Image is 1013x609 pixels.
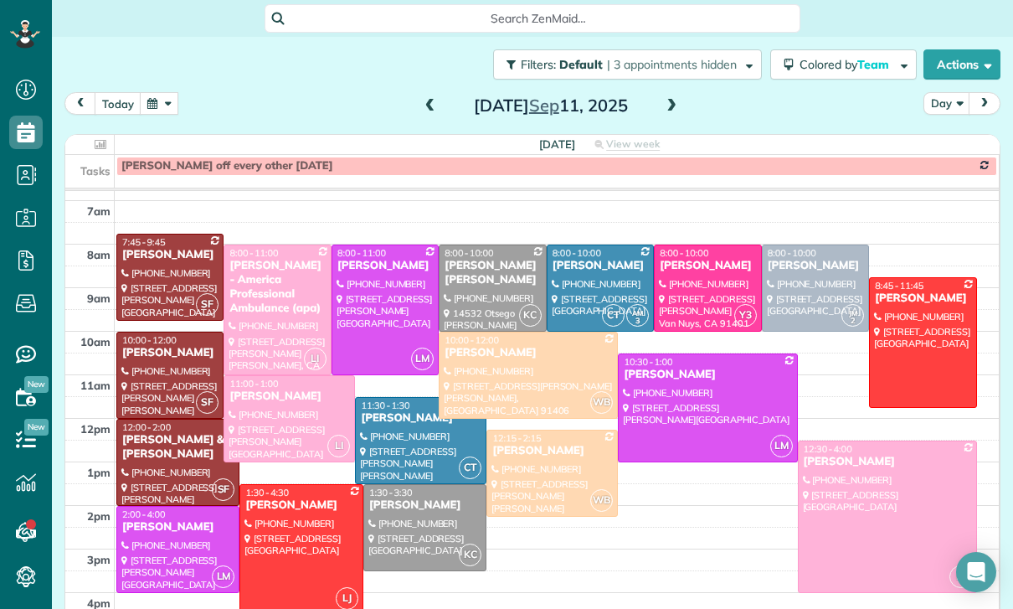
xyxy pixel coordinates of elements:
[121,346,219,360] div: [PERSON_NAME]
[121,520,234,534] div: [PERSON_NAME]
[493,49,762,80] button: Filters: Default | 3 appointments hidden
[444,346,613,360] div: [PERSON_NAME]
[361,400,409,411] span: 11:30 - 1:30
[492,432,541,444] span: 12:15 - 2:15
[607,57,737,72] span: | 3 appointments hidden
[800,57,895,72] span: Colored by
[304,348,327,370] span: LI
[874,292,971,306] div: [PERSON_NAME]
[529,95,559,116] span: Sep
[80,335,111,348] span: 10am
[229,390,350,404] div: [PERSON_NAME]
[552,259,649,273] div: [PERSON_NAME]
[923,92,970,115] button: Day
[87,509,111,523] span: 2pm
[445,247,493,259] span: 8:00 - 10:00
[337,259,434,273] div: [PERSON_NAME]
[875,280,923,292] span: 8:45 - 11:45
[122,236,166,248] span: 7:45 - 9:45
[196,293,219,316] span: SF
[485,49,762,80] a: Filters: Default | 3 appointments hidden
[602,304,625,327] span: CT
[923,49,1000,80] button: Actions
[519,304,542,327] span: KC
[87,204,111,218] span: 7am
[229,378,278,390] span: 11:00 - 1:00
[459,457,481,479] span: CT
[803,455,972,469] div: [PERSON_NAME]
[122,334,177,346] span: 10:00 - 12:00
[521,57,556,72] span: Filters:
[121,159,333,173] span: [PERSON_NAME] off every other [DATE]
[804,443,852,455] span: 12:30 - 4:00
[624,356,672,368] span: 10:30 - 1:00
[229,259,326,316] div: [PERSON_NAME] - America Professional Ambulance (apa)
[244,498,358,513] div: [PERSON_NAME]
[559,57,604,72] span: Default
[857,57,892,72] span: Team
[491,444,613,458] div: [PERSON_NAME]
[411,348,434,370] span: LM
[770,435,793,457] span: LM
[623,368,792,382] div: [PERSON_NAME]
[459,544,481,566] span: KC
[80,422,111,436] span: 12pm
[553,247,601,259] span: 8:00 - 10:00
[87,248,111,261] span: 8am
[368,498,482,513] div: [PERSON_NAME]
[632,308,643,317] span: AM
[87,466,111,479] span: 1pm
[849,308,857,317] span: JM
[627,313,648,329] small: 3
[767,259,864,273] div: [PERSON_NAME]
[770,49,917,80] button: Colored byTeam
[212,478,234,501] span: SF
[245,487,289,498] span: 1:30 - 4:30
[768,247,816,259] span: 8:00 - 10:00
[369,487,413,498] span: 1:30 - 3:30
[122,421,171,433] span: 12:00 - 2:00
[734,304,757,327] span: Y3
[590,489,613,512] span: WB
[87,292,111,305] span: 9am
[122,508,166,520] span: 2:00 - 4:00
[446,96,656,115] h2: [DATE] 11, 2025
[842,313,863,329] small: 2
[606,137,660,151] span: View week
[196,391,219,414] span: SF
[87,553,111,566] span: 3pm
[229,247,278,259] span: 8:00 - 11:00
[659,259,756,273] div: [PERSON_NAME]
[444,259,541,287] div: [PERSON_NAME] [PERSON_NAME]
[660,247,708,259] span: 8:00 - 10:00
[327,435,350,457] span: LI
[969,92,1000,115] button: next
[539,137,575,151] span: [DATE]
[949,565,972,588] span: LI
[337,247,386,259] span: 8:00 - 11:00
[121,433,234,462] div: [PERSON_NAME] & [PERSON_NAME]
[95,92,141,115] button: today
[212,565,234,588] span: LM
[64,92,96,115] button: prev
[590,391,613,414] span: WB
[24,376,49,393] span: New
[360,411,481,426] div: [PERSON_NAME]
[80,379,111,392] span: 11am
[24,419,49,436] span: New
[956,552,996,592] div: Open Intercom Messenger
[445,334,499,346] span: 10:00 - 12:00
[121,248,219,262] div: [PERSON_NAME]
